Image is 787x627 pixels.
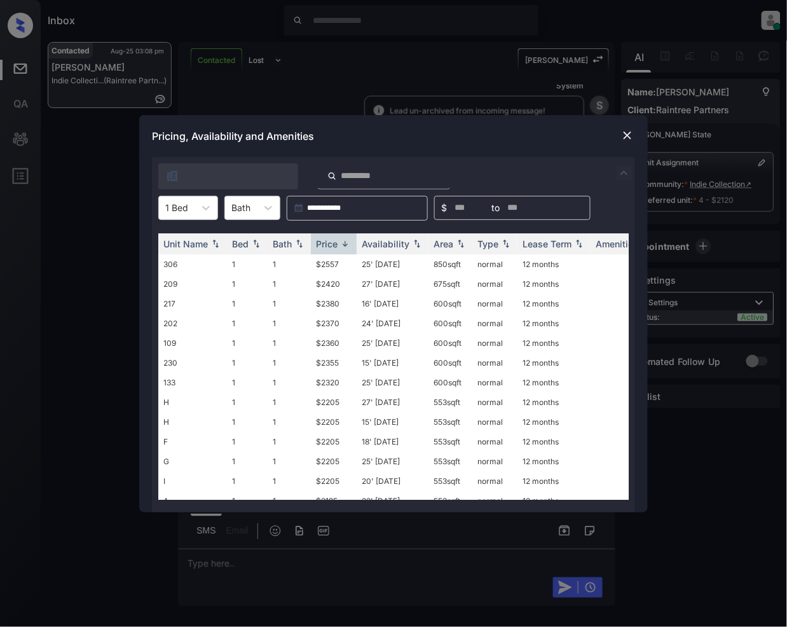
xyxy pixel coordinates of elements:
[227,373,268,392] td: 1
[357,274,428,294] td: 27' [DATE]
[357,412,428,432] td: 15' [DATE]
[311,392,357,412] td: $2205
[517,254,591,274] td: 12 months
[316,238,338,249] div: Price
[357,471,428,491] td: 20' [DATE]
[517,274,591,294] td: 12 months
[158,471,227,491] td: I
[428,254,472,274] td: 850 sqft
[158,254,227,274] td: 306
[311,274,357,294] td: $2420
[268,432,311,451] td: 1
[472,254,517,274] td: normal
[517,294,591,313] td: 12 months
[268,471,311,491] td: 1
[268,313,311,333] td: 1
[472,373,517,392] td: normal
[158,412,227,432] td: H
[227,274,268,294] td: 1
[472,432,517,451] td: normal
[472,274,517,294] td: normal
[158,432,227,451] td: F
[455,239,467,248] img: sorting
[428,412,472,432] td: 553 sqft
[357,432,428,451] td: 18' [DATE]
[517,333,591,353] td: 12 months
[250,239,263,248] img: sorting
[268,412,311,432] td: 1
[209,239,222,248] img: sorting
[434,238,453,249] div: Area
[472,294,517,313] td: normal
[268,451,311,471] td: 1
[311,294,357,313] td: $2380
[311,313,357,333] td: $2370
[311,373,357,392] td: $2320
[517,373,591,392] td: 12 months
[472,471,517,491] td: normal
[232,238,249,249] div: Bed
[158,333,227,353] td: 109
[472,412,517,432] td: normal
[573,239,585,248] img: sorting
[311,254,357,274] td: $2557
[428,432,472,451] td: 553 sqft
[158,491,227,511] td: A
[268,333,311,353] td: 1
[428,294,472,313] td: 600 sqft
[227,432,268,451] td: 1
[158,274,227,294] td: 209
[268,274,311,294] td: 1
[163,238,208,249] div: Unit Name
[227,313,268,333] td: 1
[517,491,591,511] td: 12 months
[166,170,179,183] img: icon-zuma
[472,451,517,471] td: normal
[339,239,352,249] img: sorting
[268,392,311,412] td: 1
[227,254,268,274] td: 1
[472,353,517,373] td: normal
[311,432,357,451] td: $2205
[428,471,472,491] td: 553 sqft
[357,353,428,373] td: 15' [DATE]
[273,238,292,249] div: Bath
[428,373,472,392] td: 600 sqft
[227,412,268,432] td: 1
[428,333,472,353] td: 600 sqft
[357,373,428,392] td: 25' [DATE]
[139,115,648,157] div: Pricing, Availability and Amenities
[227,353,268,373] td: 1
[357,392,428,412] td: 27' [DATE]
[428,313,472,333] td: 600 sqft
[268,254,311,274] td: 1
[227,491,268,511] td: 1
[411,239,423,248] img: sorting
[357,333,428,353] td: 25' [DATE]
[311,353,357,373] td: $2355
[428,451,472,471] td: 553 sqft
[428,491,472,511] td: 553 sqft
[158,373,227,392] td: 133
[517,313,591,333] td: 12 months
[617,165,632,181] img: icon-zuma
[500,239,512,248] img: sorting
[311,491,357,511] td: $2195
[158,451,227,471] td: G
[268,294,311,313] td: 1
[472,392,517,412] td: normal
[477,238,498,249] div: Type
[472,313,517,333] td: normal
[311,333,357,353] td: $2360
[517,432,591,451] td: 12 months
[357,451,428,471] td: 25' [DATE]
[311,451,357,471] td: $2205
[227,451,268,471] td: 1
[268,353,311,373] td: 1
[227,294,268,313] td: 1
[357,254,428,274] td: 25' [DATE]
[227,471,268,491] td: 1
[268,373,311,392] td: 1
[158,353,227,373] td: 230
[311,412,357,432] td: $2205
